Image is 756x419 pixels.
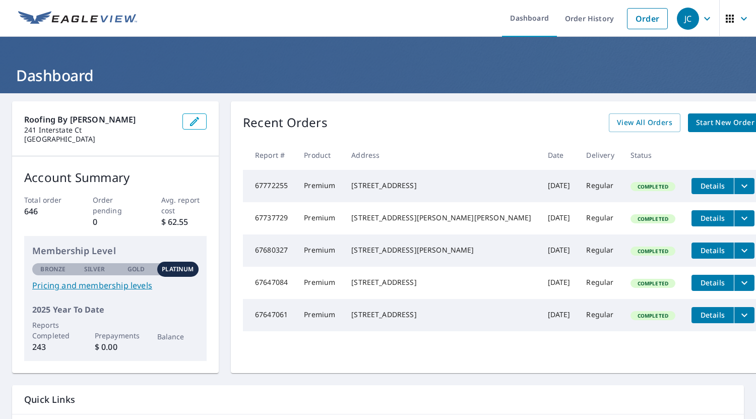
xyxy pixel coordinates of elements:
[296,202,343,234] td: Premium
[84,265,105,274] p: Silver
[243,113,328,132] p: Recent Orders
[32,244,199,258] p: Membership Level
[351,213,531,223] div: [STREET_ADDRESS][PERSON_NAME][PERSON_NAME]
[540,202,579,234] td: [DATE]
[677,8,699,30] div: JC
[24,205,70,217] p: 646
[296,140,343,170] th: Product
[243,202,296,234] td: 67737729
[24,393,732,406] p: Quick Links
[32,279,199,291] a: Pricing and membership levels
[12,65,744,86] h1: Dashboard
[24,113,174,126] p: Roofing By [PERSON_NAME]
[24,135,174,144] p: [GEOGRAPHIC_DATA]
[578,170,622,202] td: Regular
[40,265,66,274] p: Bronze
[691,243,734,259] button: detailsBtn-67680327
[161,216,207,228] p: $ 62.55
[351,181,531,191] div: [STREET_ADDRESS]
[696,116,754,129] span: Start New Order
[95,330,137,341] p: Prepayments
[578,202,622,234] td: Regular
[162,265,194,274] p: Platinum
[578,299,622,331] td: Regular
[32,341,74,353] p: 243
[351,310,531,320] div: [STREET_ADDRESS]
[698,213,728,223] span: Details
[617,116,672,129] span: View All Orders
[351,245,531,255] div: [STREET_ADDRESS][PERSON_NAME]
[343,140,539,170] th: Address
[632,183,674,190] span: Completed
[243,234,296,267] td: 67680327
[296,299,343,331] td: Premium
[734,275,754,291] button: filesDropdownBtn-67647084
[540,170,579,202] td: [DATE]
[734,210,754,226] button: filesDropdownBtn-67737729
[578,267,622,299] td: Regular
[691,275,734,291] button: detailsBtn-67647084
[93,216,139,228] p: 0
[243,299,296,331] td: 67647061
[632,312,674,319] span: Completed
[578,140,622,170] th: Delivery
[32,304,199,316] p: 2025 Year To Date
[691,178,734,194] button: detailsBtn-67772255
[734,307,754,323] button: filesDropdownBtn-67647061
[578,234,622,267] td: Regular
[698,246,728,255] span: Details
[351,277,531,287] div: [STREET_ADDRESS]
[243,140,296,170] th: Report #
[24,126,174,135] p: 241 Interstate Ct
[95,341,137,353] p: $ 0.00
[540,140,579,170] th: Date
[161,195,207,216] p: Avg. report cost
[296,170,343,202] td: Premium
[243,170,296,202] td: 67772255
[698,278,728,287] span: Details
[32,320,74,341] p: Reports Completed
[24,195,70,205] p: Total order
[93,195,139,216] p: Order pending
[157,331,199,342] p: Balance
[691,307,734,323] button: detailsBtn-67647061
[698,310,728,320] span: Details
[734,243,754,259] button: filesDropdownBtn-67680327
[622,140,683,170] th: Status
[734,178,754,194] button: filesDropdownBtn-67772255
[296,267,343,299] td: Premium
[609,113,680,132] a: View All Orders
[24,168,207,187] p: Account Summary
[632,280,674,287] span: Completed
[540,234,579,267] td: [DATE]
[18,11,137,26] img: EV Logo
[128,265,145,274] p: Gold
[296,234,343,267] td: Premium
[243,267,296,299] td: 67647084
[698,181,728,191] span: Details
[627,8,668,29] a: Order
[691,210,734,226] button: detailsBtn-67737729
[540,267,579,299] td: [DATE]
[540,299,579,331] td: [DATE]
[632,215,674,222] span: Completed
[632,248,674,255] span: Completed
